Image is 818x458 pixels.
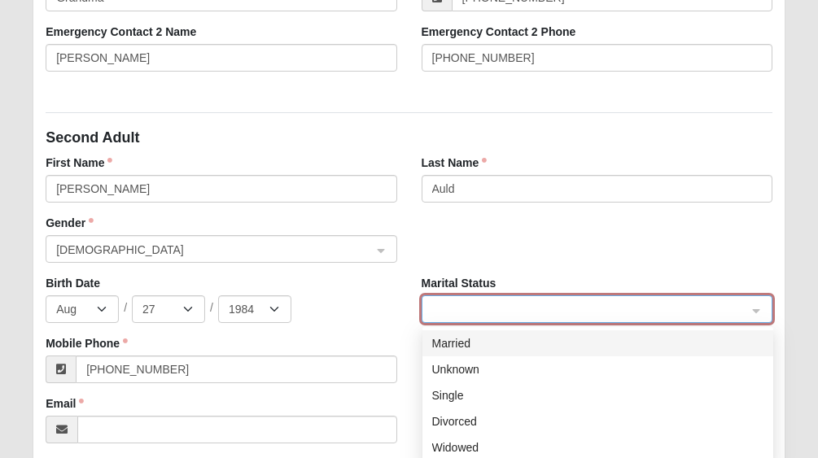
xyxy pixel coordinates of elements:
label: Mobile Phone [46,335,128,351]
label: First Name [46,155,112,171]
label: Emergency Contact 2 Phone [422,24,576,40]
div: Unknown [422,356,773,382]
div: Married [422,330,773,356]
label: Gender [46,215,94,231]
div: Widowed [432,438,763,456]
div: Single [432,386,763,404]
label: Last Name [422,155,488,171]
label: Email [46,395,84,412]
label: Birth Date [46,275,100,291]
h4: Second Adult [46,129,772,147]
label: Marital Status [422,275,496,291]
div: Divorced [422,408,773,434]
span: / [124,299,127,316]
div: Divorced [432,412,763,430]
div: Single [422,382,773,408]
span: / [210,299,213,316]
div: Unknown [432,360,763,378]
label: Emergency Contact 2 Name [46,24,196,40]
div: Married [432,334,763,352]
span: Female [56,241,371,259]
